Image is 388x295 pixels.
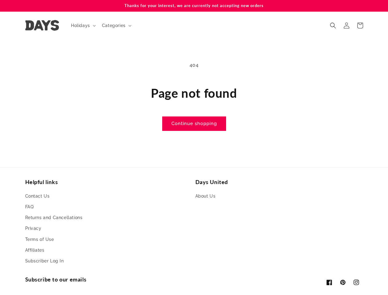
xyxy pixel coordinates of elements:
span: Holidays [71,23,90,28]
h2: Days United [195,179,363,186]
img: Days United [25,20,59,31]
a: Subscriber Log In [25,256,64,266]
a: Affiliates [25,245,45,256]
a: FAQ [25,202,34,212]
span: Categories [102,23,126,28]
a: Terms of Use [25,234,54,245]
summary: Categories [98,19,134,32]
summary: Search [326,19,340,32]
summary: Holidays [67,19,98,32]
h2: Helpful links [25,179,193,186]
a: Returns and Cancellations [25,212,83,223]
p: 404 [25,61,363,70]
a: Continue shopping [162,116,226,131]
h1: Page not found [25,85,363,101]
a: Contact Us [25,192,50,202]
a: Privacy [25,223,41,234]
h2: Subscribe to our emails [25,276,194,283]
a: About Us [195,192,216,202]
